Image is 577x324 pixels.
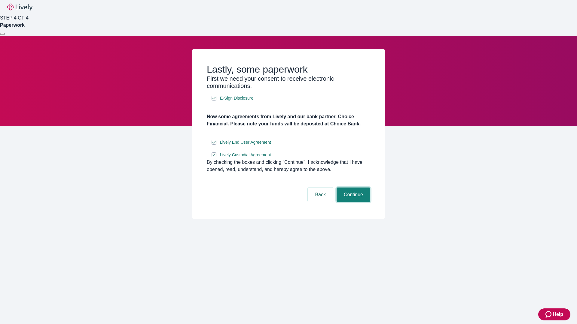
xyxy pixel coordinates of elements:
h3: First we need your consent to receive electronic communications. [207,75,370,89]
img: Lively [7,4,32,11]
span: Lively End User Agreement [220,139,271,145]
div: By checking the boxes and clicking “Continue", I acknowledge that I have opened, read, understand... [207,159,370,173]
button: Zendesk support iconHelp [538,308,570,320]
h2: Lastly, some paperwork [207,64,370,75]
button: Continue [337,187,370,202]
a: e-sign disclosure document [219,139,272,146]
button: Back [308,187,333,202]
svg: Zendesk support icon [545,311,553,318]
span: Help [553,311,563,318]
span: Lively Custodial Agreement [220,152,271,158]
span: E-Sign Disclosure [220,95,253,101]
h4: Now some agreements from Lively and our bank partner, Choice Financial. Please note your funds wi... [207,113,370,127]
a: e-sign disclosure document [219,151,272,159]
a: e-sign disclosure document [219,94,255,102]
